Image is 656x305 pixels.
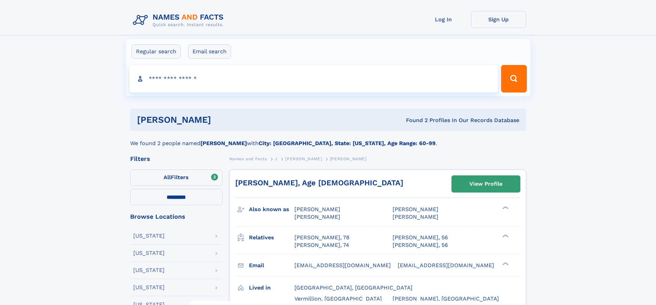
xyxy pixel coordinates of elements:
[133,250,165,256] div: [US_STATE]
[130,170,222,186] label: Filters
[294,295,382,302] span: Vermillion, [GEOGRAPHIC_DATA]
[294,214,340,220] span: [PERSON_NAME]
[393,206,438,213] span: [PERSON_NAME]
[229,154,267,163] a: Names and Facts
[294,234,350,241] a: [PERSON_NAME], 78
[249,282,294,294] h3: Lived in
[501,206,509,210] div: ❯
[398,262,494,269] span: [EMAIL_ADDRESS][DOMAIN_NAME]
[275,154,278,163] a: J
[235,178,403,187] a: [PERSON_NAME], Age [DEMOGRAPHIC_DATA]
[129,65,498,92] input: search input
[416,11,471,28] a: Log In
[132,44,181,59] label: Regular search
[249,204,294,215] h3: Also known as
[452,176,520,192] a: View Profile
[501,65,527,92] button: Search Button
[133,233,165,239] div: [US_STATE]
[249,260,294,271] h3: Email
[309,117,519,124] div: Found 2 Profiles In Our Records Database
[285,154,322,163] a: [PERSON_NAME]
[130,156,222,162] div: Filters
[294,206,340,213] span: [PERSON_NAME]
[501,233,509,238] div: ❯
[393,214,438,220] span: [PERSON_NAME]
[130,11,229,30] img: Logo Names and Facts
[259,140,436,146] b: City: [GEOGRAPHIC_DATA], State: [US_STATE], Age Range: 60-99
[133,285,165,290] div: [US_STATE]
[137,116,309,124] h1: [PERSON_NAME]
[130,131,526,148] div: We found 2 people named with .
[294,241,349,249] a: [PERSON_NAME], 74
[249,232,294,243] h3: Relatives
[188,44,231,59] label: Email search
[275,156,278,161] span: J
[330,156,367,161] span: [PERSON_NAME]
[133,268,165,273] div: [US_STATE]
[469,176,502,192] div: View Profile
[294,262,391,269] span: [EMAIL_ADDRESS][DOMAIN_NAME]
[501,261,509,266] div: ❯
[393,241,448,249] a: [PERSON_NAME], 56
[164,174,171,181] span: All
[200,140,247,146] b: [PERSON_NAME]
[393,234,448,241] a: [PERSON_NAME], 56
[294,284,413,291] span: [GEOGRAPHIC_DATA], [GEOGRAPHIC_DATA]
[130,214,222,220] div: Browse Locations
[285,156,322,161] span: [PERSON_NAME]
[471,11,526,28] a: Sign Up
[393,295,499,302] span: [PERSON_NAME], [GEOGRAPHIC_DATA]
